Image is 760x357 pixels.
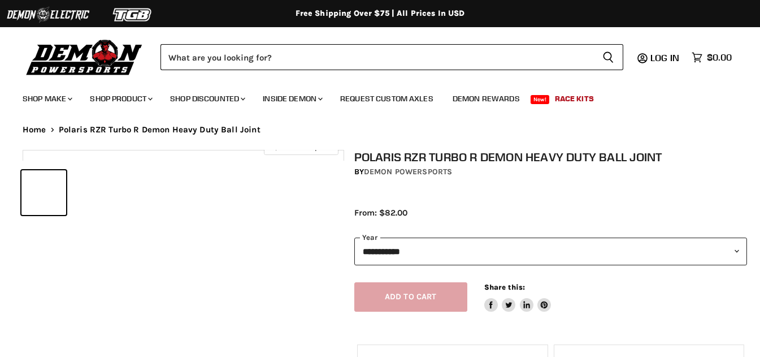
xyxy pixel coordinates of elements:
[546,87,602,110] a: Race Kits
[14,87,79,110] a: Shop Make
[23,125,46,135] a: Home
[270,143,332,151] span: Click to expand
[6,4,90,25] img: Demon Electric Logo 2
[254,87,329,110] a: Inside Demon
[686,49,737,66] a: $0.00
[14,83,729,110] ul: Main menu
[364,167,452,177] a: Demon Powersports
[59,125,260,135] span: Polaris RZR Turbo R Demon Heavy Duty Ball Joint
[70,170,114,215] button: IMAGE thumbnail
[484,282,551,312] aside: Share this:
[354,166,748,178] div: by
[81,87,159,110] a: Shop Product
[531,95,550,104] span: New!
[90,4,175,25] img: TGB Logo 2
[160,44,623,70] form: Product
[354,208,407,218] span: From: $82.00
[162,87,252,110] a: Shop Discounted
[332,87,442,110] a: Request Custom Axles
[444,87,528,110] a: Demon Rewards
[21,170,66,215] button: IMAGE thumbnail
[707,52,732,63] span: $0.00
[484,283,525,291] span: Share this:
[354,150,748,164] h1: Polaris RZR Turbo R Demon Heavy Duty Ball Joint
[160,44,593,70] input: Search
[354,238,748,265] select: year
[650,52,679,63] span: Log in
[23,37,146,77] img: Demon Powersports
[593,44,623,70] button: Search
[645,53,686,63] a: Log in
